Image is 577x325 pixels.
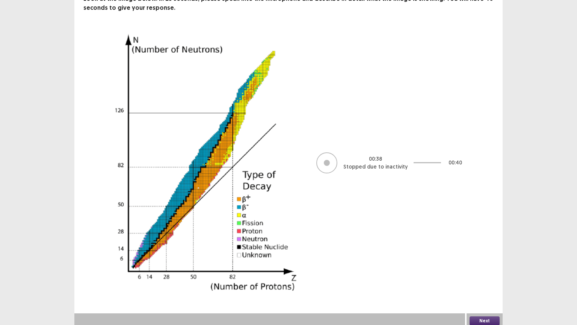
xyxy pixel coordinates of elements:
[449,159,462,167] p: 00 : 40
[113,30,301,295] img: image-description
[369,155,382,163] p: 00 : 38
[343,163,408,171] p: Stopped due to inactivity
